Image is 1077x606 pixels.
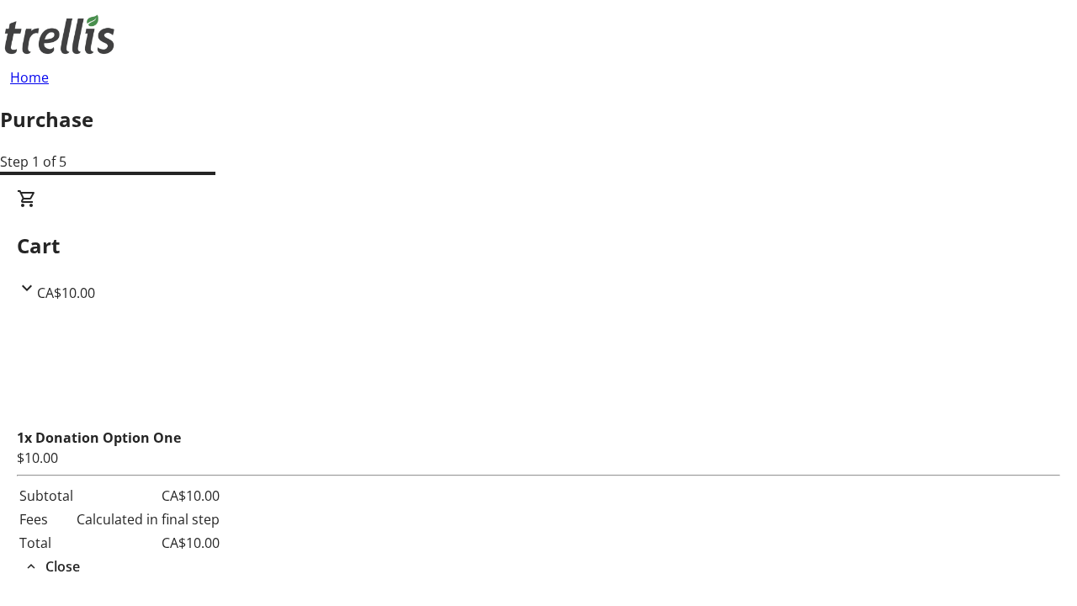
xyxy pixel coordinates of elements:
[17,303,1060,577] div: CartCA$10.00
[45,556,80,577] span: Close
[76,485,220,507] td: CA$10.00
[17,428,181,447] strong: 1x Donation Option One
[76,508,220,530] td: Calculated in final step
[19,508,74,530] td: Fees
[17,556,87,577] button: Close
[19,532,74,554] td: Total
[37,284,95,302] span: CA$10.00
[17,231,1060,261] h2: Cart
[17,189,1060,303] div: CartCA$10.00
[19,485,74,507] td: Subtotal
[76,532,220,554] td: CA$10.00
[17,448,1060,468] div: $10.00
